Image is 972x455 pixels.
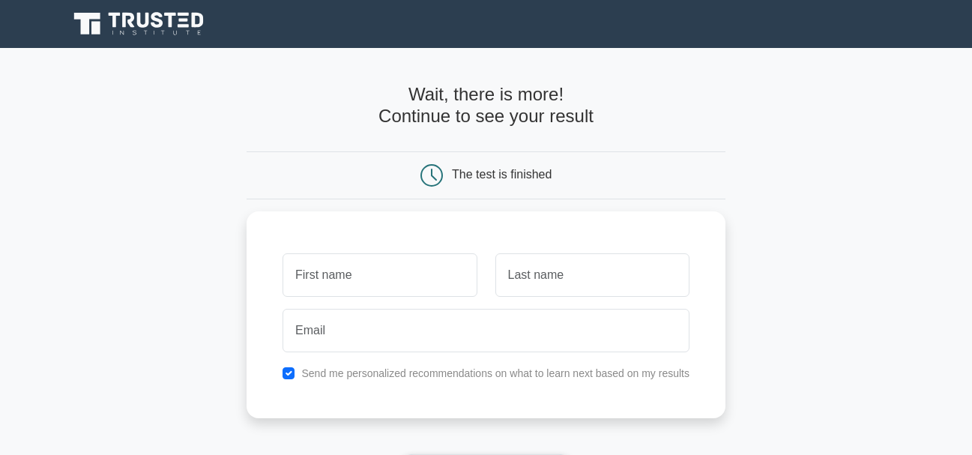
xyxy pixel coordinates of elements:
[283,253,477,297] input: First name
[301,367,689,379] label: Send me personalized recommendations on what to learn next based on my results
[452,168,552,181] div: The test is finished
[247,84,725,127] h4: Wait, there is more! Continue to see your result
[495,253,689,297] input: Last name
[283,309,689,352] input: Email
